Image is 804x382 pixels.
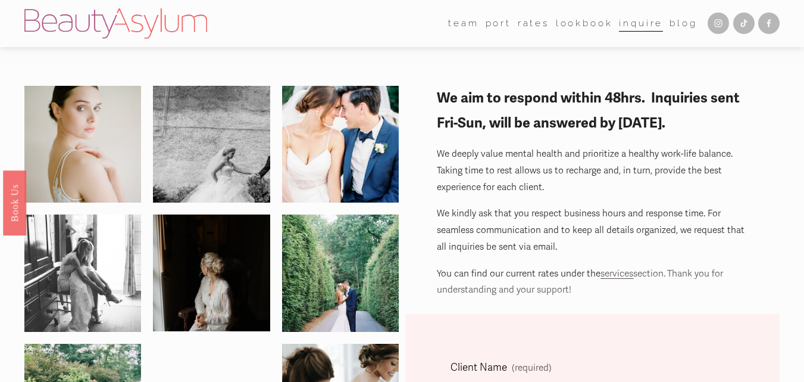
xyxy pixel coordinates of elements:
p: We kindly ask that you respect business hours and response time. For seamless communication and t... [437,206,748,255]
img: 14241554_1259623257382057_8150699157505122959_o.jpg [282,195,399,350]
img: 14231398_1259601320717584_5710543027062833933_o.jpg [24,195,141,350]
img: 543JohnSaraWedding4.16.16.jpg [124,86,299,203]
strong: We aim to respond within 48hrs. Inquiries sent Fri-Sun, will be answered by [DATE]. [437,89,743,132]
a: Facebook [758,13,780,34]
a: Inquire [619,14,663,33]
a: Book Us [3,170,26,235]
a: TikTok [733,13,755,34]
img: Beauty Asylum | Bridal Hair &amp; Makeup Charlotte &amp; Atlanta [24,8,207,39]
img: a&b-122.jpg [124,215,299,331]
img: 000019690009-2.jpg [24,64,141,224]
a: port [486,14,511,33]
span: team [448,15,478,32]
a: Lookbook [556,14,613,33]
p: We deeply value mental health and prioritize a healthy work-life balance. Taking time to rest all... [437,146,748,195]
img: 559c330b111a1$!x900.jpg [282,67,399,222]
a: Rates [518,14,549,33]
a: folder dropdown [448,14,478,33]
a: Blog [670,14,697,33]
a: Instagram [708,13,729,34]
span: Client Name [451,359,507,377]
span: (required) [512,364,552,372]
a: services [600,268,633,279]
p: You can find our current rates under the [437,266,748,299]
